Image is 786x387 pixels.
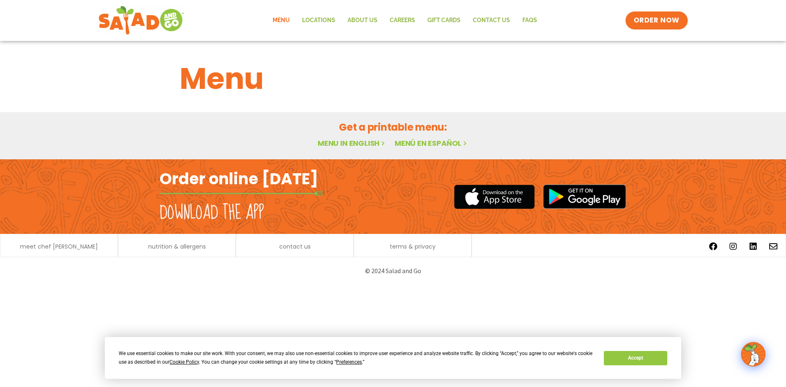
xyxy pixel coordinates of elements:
[296,11,341,30] a: Locations
[180,57,606,101] h1: Menu
[341,11,384,30] a: About Us
[395,138,468,148] a: Menú en español
[119,349,594,367] div: We use essential cookies to make our site work. With your consent, we may also use non-essential ...
[390,244,436,249] a: terms & privacy
[384,11,421,30] a: Careers
[604,351,667,365] button: Accept
[279,244,311,249] a: contact us
[626,11,688,29] a: ORDER NOW
[543,184,626,209] img: google_play
[148,244,206,249] a: nutrition & allergens
[20,244,98,249] a: meet chef [PERSON_NAME]
[467,11,516,30] a: Contact Us
[160,191,323,196] img: fork
[336,359,362,365] span: Preferences
[160,201,264,224] h2: Download the app
[516,11,543,30] a: FAQs
[421,11,467,30] a: GIFT CARDS
[318,138,386,148] a: Menu in English
[160,169,318,189] h2: Order online [DATE]
[180,120,606,134] h2: Get a printable menu:
[267,11,296,30] a: Menu
[267,11,543,30] nav: Menu
[634,16,680,25] span: ORDER NOW
[164,265,622,276] p: © 2024 Salad and Go
[98,4,185,37] img: new-SAG-logo-768×292
[454,183,535,210] img: appstore
[169,359,199,365] span: Cookie Policy
[105,337,681,379] div: Cookie Consent Prompt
